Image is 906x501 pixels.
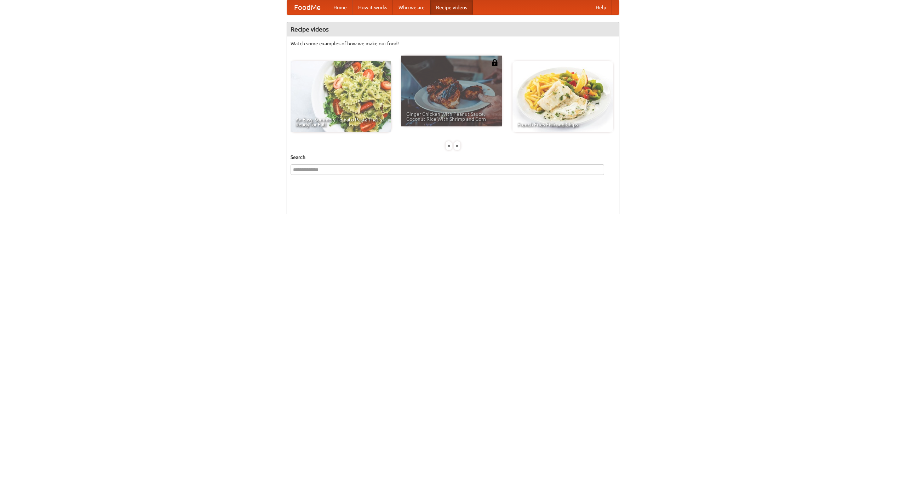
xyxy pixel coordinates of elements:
[352,0,393,15] a: How it works
[328,0,352,15] a: Home
[491,59,498,66] img: 483408.png
[291,40,615,47] p: Watch some examples of how we make our food!
[393,0,430,15] a: Who we are
[287,0,328,15] a: FoodMe
[446,141,452,150] div: «
[512,61,613,132] a: French Fries Fish and Chips
[517,122,608,127] span: French Fries Fish and Chips
[296,117,386,127] span: An Easy, Summery Tomato Pasta That's Ready for Fall
[430,0,473,15] a: Recipe videos
[287,22,619,36] h4: Recipe videos
[291,154,615,161] h5: Search
[454,141,460,150] div: »
[291,61,391,132] a: An Easy, Summery Tomato Pasta That's Ready for Fall
[590,0,612,15] a: Help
